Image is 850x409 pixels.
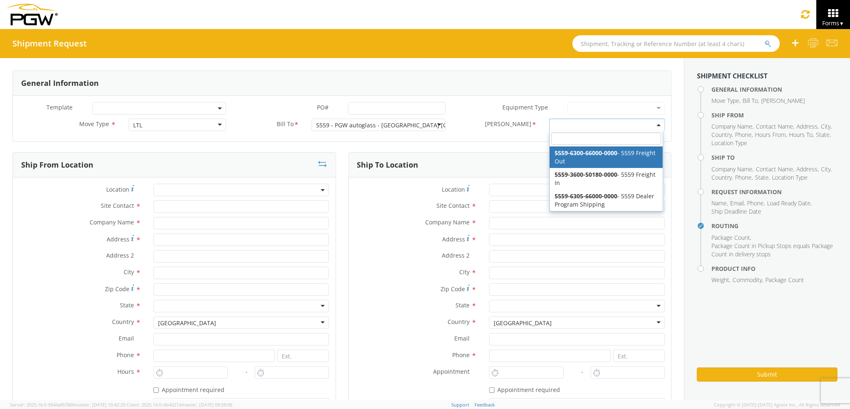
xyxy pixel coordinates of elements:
li: , [755,131,787,139]
li: , [755,173,770,182]
h3: Ship To Location [357,161,419,169]
li: , [796,122,819,131]
span: Move Type [711,97,739,105]
img: pgw-form-logo-1aaa8060b1cc70fad034.png [6,4,58,25]
span: Copyright © [DATE]-[DATE] Agistix Inc., All Rights Reserved [714,402,840,408]
span: Move Type [79,120,109,128]
label: Appointment required [489,385,562,394]
span: Country [711,173,732,181]
li: , [711,97,740,105]
li: , [821,122,832,131]
span: Phone [735,131,752,139]
span: Location [106,185,129,193]
span: Email [730,199,744,207]
input: Shipment, Tracking or Reference Number (at least 4 chars) [572,35,780,52]
span: Address 2 [106,251,134,259]
span: State [455,301,470,309]
span: Package Count in Pickup Stops equals Package Count in delivery stops [711,242,833,258]
span: Phone [117,351,134,359]
li: , [756,122,794,131]
li: , [767,199,812,207]
li: , [711,122,754,131]
span: Country [448,318,470,326]
span: State [120,301,134,309]
span: - [246,368,248,375]
span: Company Name [711,122,753,130]
span: - 5559 Dealer Program Shipping [555,192,654,208]
span: Site Contact [436,202,470,209]
span: 5559-6300-66000-0000 [555,149,617,157]
li: , [711,199,728,207]
h4: General Information [711,86,838,93]
li: , [711,131,733,139]
span: Address [107,235,129,243]
span: Contact Name [756,165,793,173]
span: Location Type [431,399,470,407]
span: City [821,165,831,173]
input: Ext. [613,350,665,362]
span: Forms [822,19,844,27]
span: State [816,131,830,139]
strong: Shipment Checklist [697,71,767,80]
a: Feedback [475,402,495,408]
span: Phone [735,173,752,181]
input: Appointment required [489,387,494,393]
span: Template [46,103,73,111]
span: Address [796,165,818,173]
h4: Shipment Request [12,39,87,48]
div: 5559 - PGW autoglass - [GEOGRAPHIC_DATA] [GEOGRAPHIC_DATA] [316,121,499,129]
li: , [756,165,794,173]
span: [PERSON_NAME] [761,97,805,105]
span: Package Count [711,234,750,241]
li: , [735,173,753,182]
li: , [747,199,765,207]
li: , [796,165,819,173]
li: , [816,131,831,139]
span: Contact Name [756,122,793,130]
h4: Request Information [711,189,838,195]
li: , [735,131,753,139]
span: City [124,268,134,276]
h4: Ship To [711,154,838,161]
span: Zip Code [105,285,129,293]
span: Name [711,199,727,207]
span: City [459,268,470,276]
span: Phone [452,351,470,359]
input: Appointment required [153,387,159,393]
span: Package Count [765,276,804,284]
label: Appointment required [153,385,226,394]
span: Email [119,334,134,342]
li: , [730,199,745,207]
span: master, [DATE] 10:42:29 [75,402,125,408]
button: Submit [697,368,838,382]
span: Bill Code [485,120,531,129]
input: Ext. [277,350,329,362]
span: Equipment Type [502,103,548,111]
span: Load Ready Date [767,199,811,207]
h3: General Information [21,79,99,88]
span: Location Type [772,173,808,181]
span: Site Contact [101,202,134,209]
span: Hours [117,368,134,375]
span: Address [442,235,465,243]
div: [GEOGRAPHIC_DATA] [158,319,216,327]
span: 5559-3600-50180-0000 [555,170,617,178]
span: PO# [317,103,329,111]
span: Server: 2025.16.0-9544af67660 [10,402,125,408]
span: 5559-6305-66000-0000 [555,192,617,200]
span: Company Name [711,165,753,173]
span: - [582,368,584,375]
span: Ship Deadline Date [711,207,761,215]
span: Address [796,122,818,130]
span: City [821,122,831,130]
li: , [733,276,763,284]
span: Location Type [96,399,134,407]
h4: Routing [711,223,838,229]
span: - 5559 Freight In [555,170,655,187]
a: Support [451,402,469,408]
li: , [711,165,754,173]
span: Address 2 [442,251,470,259]
span: Appointment [433,368,470,375]
li: , [821,165,832,173]
li: , [789,131,814,139]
